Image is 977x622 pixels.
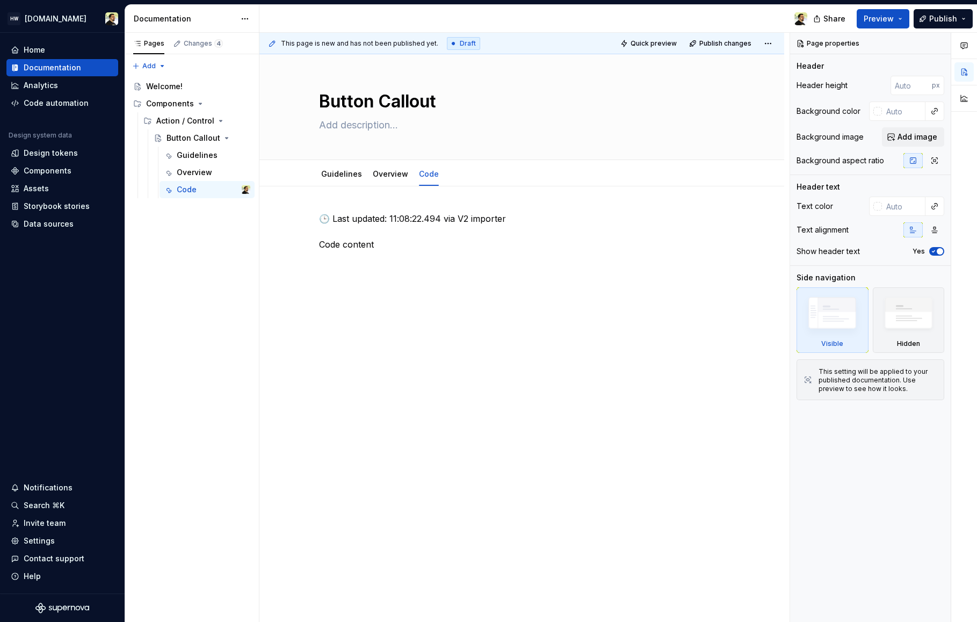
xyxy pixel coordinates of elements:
[24,183,49,194] div: Assets
[242,185,250,194] img: Honza Toman
[797,80,848,91] div: Header height
[797,287,869,353] div: Visible
[932,81,940,90] p: px
[819,367,937,393] div: This setting will be applied to your published documentation. Use preview to see how it looks.
[797,225,849,235] div: Text alignment
[317,162,366,185] div: Guidelines
[24,500,64,511] div: Search ⌘K
[129,78,255,198] div: Page tree
[24,62,81,73] div: Documentation
[415,162,443,185] div: Code
[8,12,20,25] div: HW
[160,181,255,198] a: CodeHonza Toman
[24,45,45,55] div: Home
[24,536,55,546] div: Settings
[134,13,235,24] div: Documentation
[214,39,223,48] span: 4
[177,167,212,178] div: Overview
[882,197,925,216] input: Auto
[6,568,118,585] button: Help
[797,272,856,283] div: Side navigation
[797,132,864,142] div: Background image
[319,212,725,251] p: 🕒 Last updated: 11:08:22.494 via V2 importer Code content
[699,39,751,48] span: Publish changes
[177,150,218,161] div: Guidelines
[160,147,255,164] a: Guidelines
[133,39,164,48] div: Pages
[821,339,843,348] div: Visible
[6,479,118,496] button: Notifications
[24,553,84,564] div: Contact support
[177,184,197,195] div: Code
[35,603,89,613] svg: Supernova Logo
[167,133,220,143] div: Button Callout
[24,571,41,582] div: Help
[184,39,223,48] div: Changes
[6,215,118,233] a: Data sources
[914,9,973,28] button: Publish
[24,165,71,176] div: Components
[6,162,118,179] a: Components
[321,169,362,178] a: Guidelines
[797,61,824,71] div: Header
[419,169,439,178] a: Code
[6,198,118,215] a: Storybook stories
[891,76,932,95] input: Auto
[913,247,925,256] label: Yes
[24,219,74,229] div: Data sources
[686,36,756,51] button: Publish changes
[6,550,118,567] button: Contact support
[281,39,438,48] span: This page is new and has not been published yet.
[24,201,90,212] div: Storybook stories
[797,182,840,192] div: Header text
[129,78,255,95] a: Welcome!
[864,13,894,24] span: Preview
[146,98,194,109] div: Components
[373,169,408,178] a: Overview
[882,102,925,121] input: Auto
[797,246,860,257] div: Show header text
[808,9,852,28] button: Share
[6,59,118,76] a: Documentation
[6,532,118,549] a: Settings
[142,62,156,70] span: Add
[9,131,72,140] div: Design system data
[882,127,944,147] button: Add image
[797,201,833,212] div: Text color
[317,89,723,114] textarea: Button Callout
[460,39,476,48] span: Draft
[129,59,169,74] button: Add
[794,12,807,25] img: Honza Toman
[631,39,677,48] span: Quick preview
[2,7,122,30] button: HW[DOMAIN_NAME]Honza Toman
[857,9,909,28] button: Preview
[617,36,682,51] button: Quick preview
[139,112,255,129] div: Action / Control
[797,106,860,117] div: Background color
[6,515,118,532] a: Invite team
[24,148,78,158] div: Design tokens
[797,155,884,166] div: Background aspect ratio
[24,80,58,91] div: Analytics
[873,287,945,353] div: Hidden
[24,98,89,109] div: Code automation
[25,13,86,24] div: [DOMAIN_NAME]
[929,13,957,24] span: Publish
[24,518,66,529] div: Invite team
[105,12,118,25] img: Honza Toman
[897,339,920,348] div: Hidden
[6,95,118,112] a: Code automation
[6,77,118,94] a: Analytics
[898,132,937,142] span: Add image
[156,115,214,126] div: Action / Control
[149,129,255,147] a: Button Callout
[6,41,118,59] a: Home
[6,180,118,197] a: Assets
[6,497,118,514] button: Search ⌘K
[24,482,73,493] div: Notifications
[368,162,412,185] div: Overview
[6,144,118,162] a: Design tokens
[823,13,845,24] span: Share
[146,81,183,92] div: Welcome!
